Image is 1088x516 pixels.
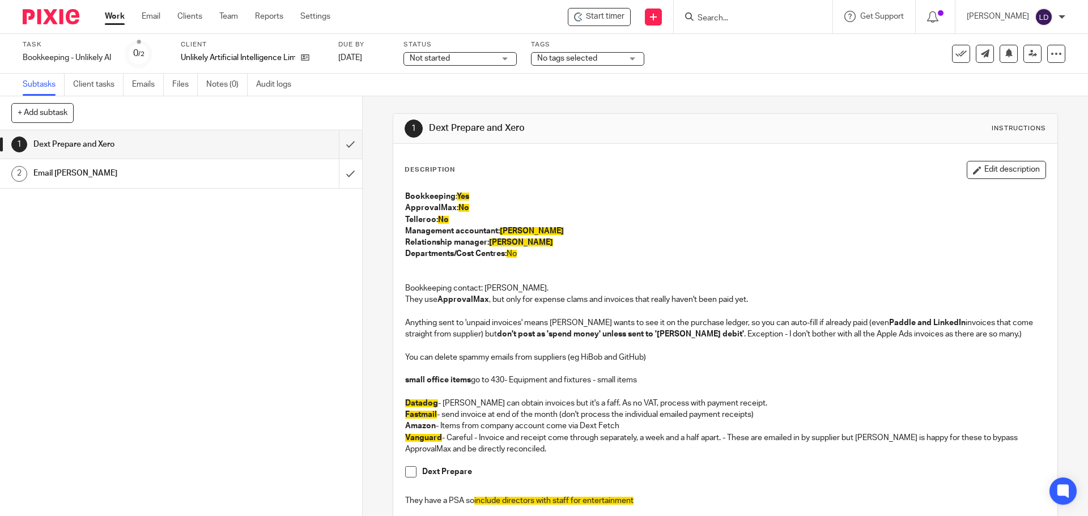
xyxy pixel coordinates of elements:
label: Client [181,40,324,49]
strong: Departments/Cost Centres: [405,250,507,258]
a: Files [172,74,198,96]
span: include directors with staff for entertainment [474,497,634,505]
a: Notes (0) [206,74,248,96]
a: Settings [300,11,330,22]
span: No [507,250,517,258]
span: No [438,216,449,224]
a: Client tasks [73,74,124,96]
span: Yes [457,193,469,201]
a: Emails [132,74,164,96]
p: - send invoice at end of the month (don't process the individual emailed payment receipts) [405,409,1045,420]
p: Description [405,165,455,174]
p: They use , but only for expense clams and invoices that really haven't been paid yet. [405,294,1045,305]
label: Tags [531,40,644,49]
div: Bookkeeping - Unlikely AI [23,52,111,63]
a: Subtasks [23,74,65,96]
h1: Dext Prepare and Xero [33,136,229,153]
strong: ApprovalMax: [405,204,469,212]
p: go to 430- Equipment and fixtures - small items [405,374,1045,386]
span: Fastmail [405,411,437,419]
strong: ApprovalMax [437,296,489,304]
p: - [PERSON_NAME] can obtain invoices but it's a faff. As no VAT, process with payment receipt. [405,398,1045,409]
input: Search [696,14,798,24]
span: Not started [410,54,450,62]
div: 1 [11,137,27,152]
strong: Relationship manager: [405,238,553,246]
h1: Email [PERSON_NAME] [33,165,229,182]
p: Anything sent to 'unpaid invoices' means [PERSON_NAME] wants to see it on the purchase ledger, so... [405,317,1045,340]
div: 2 [11,166,27,182]
span: Datadog [405,399,438,407]
h1: Dext Prepare and Xero [429,122,750,134]
a: Team [219,11,238,22]
label: Task [23,40,111,49]
strong: Amazon [405,422,436,430]
strong: Bookkeeping: [405,193,469,201]
p: [PERSON_NAME] [967,11,1029,22]
img: Pixie [23,9,79,24]
span: [PERSON_NAME] [489,238,553,246]
strong: Paddle and LinkedIn [889,319,966,327]
span: Vanguard [405,434,442,442]
label: Status [403,40,517,49]
span: Get Support [860,12,904,20]
img: svg%3E [1035,8,1053,26]
span: Start timer [586,11,624,23]
p: Unlikely Artificial Intelligence Limited [181,52,295,63]
p: They have a PSA so [405,495,1045,506]
strong: Telleroo: [405,216,449,224]
a: Reports [255,11,283,22]
span: No [458,204,469,212]
div: Unlikely Artificial Intelligence Limited - Bookkeeping - Unlikely AI [568,8,631,26]
p: - Items from company account come via Dext Fetch [405,420,1045,432]
p: Bookkeeping contact: [PERSON_NAME]. [405,283,1045,294]
strong: Dext Prepare [422,468,472,476]
span: [DATE] [338,54,362,62]
label: Due by [338,40,389,49]
p: You can delete spammy emails from suppliers (eg HiBob and GitHub) [405,352,1045,363]
p: - Careful - Invoice and receipt come through separately, a week and a half apart. - These are ema... [405,432,1045,455]
button: + Add subtask [11,103,74,122]
a: Email [142,11,160,22]
div: 0 [133,47,144,60]
span: No tags selected [537,54,597,62]
span: [PERSON_NAME] [500,227,564,235]
strong: small office items [405,376,471,384]
button: Edit description [967,161,1046,179]
strong: don't post as 'spend money' unless sent to '[PERSON_NAME] debit' [497,330,744,338]
div: Instructions [992,124,1046,133]
a: Audit logs [256,74,300,96]
a: Work [105,11,125,22]
strong: Management accountant: [405,227,564,235]
div: 1 [405,120,423,138]
small: /2 [138,51,144,57]
a: Clients [177,11,202,22]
